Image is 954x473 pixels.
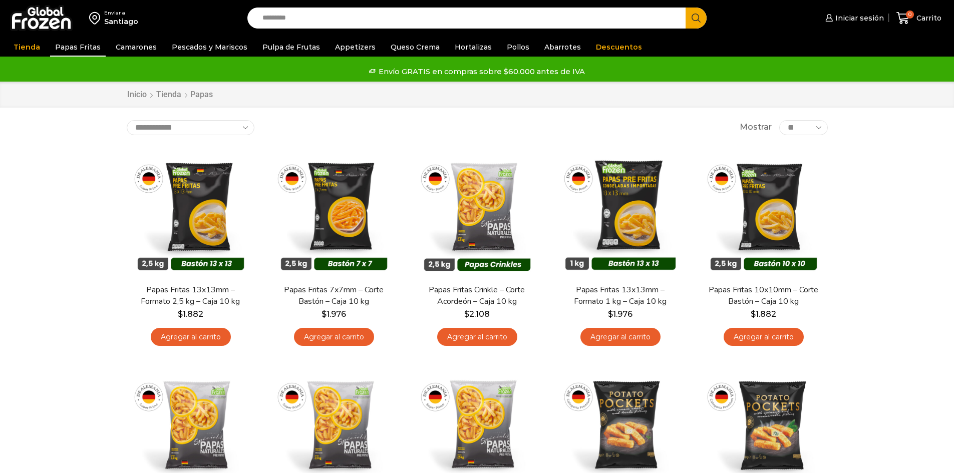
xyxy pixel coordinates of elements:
bdi: 1.882 [751,309,776,319]
h1: Papas [190,90,213,99]
a: Papas Fritas 13x13mm – Formato 1 kg – Caja 10 kg [562,284,678,307]
a: Iniciar sesión [823,8,884,28]
span: Iniciar sesión [833,13,884,23]
span: Mostrar [740,122,772,133]
a: Tienda [9,38,45,57]
div: Enviar a [104,10,138,17]
bdi: 1.976 [608,309,632,319]
img: address-field-icon.svg [89,10,104,27]
span: 0 [906,11,914,19]
a: Pollos [502,38,534,57]
span: $ [322,309,327,319]
a: Papas Fritas [50,38,106,57]
span: Carrito [914,13,941,23]
select: Pedido de la tienda [127,120,254,135]
a: Agregar al carrito: “Papas Fritas 7x7mm - Corte Bastón - Caja 10 kg” [294,328,374,346]
bdi: 1.976 [322,309,346,319]
a: Pulpa de Frutas [257,38,325,57]
a: Papas Fritas 7x7mm – Corte Bastón – Caja 10 kg [276,284,391,307]
a: 0 Carrito [894,7,944,30]
nav: Breadcrumb [127,89,213,101]
button: Search button [686,8,707,29]
bdi: 2.108 [464,309,490,319]
a: Agregar al carrito: “Papas Fritas 13x13mm - Formato 2,5 kg - Caja 10 kg” [151,328,231,346]
a: Descuentos [591,38,647,57]
a: Appetizers [330,38,381,57]
span: $ [464,309,469,319]
a: Papas Fritas 13x13mm – Formato 2,5 kg – Caja 10 kg [133,284,248,307]
span: $ [608,309,613,319]
div: Santiago [104,17,138,27]
span: $ [178,309,183,319]
a: Papas Fritas Crinkle – Corte Acordeón – Caja 10 kg [419,284,534,307]
bdi: 1.882 [178,309,203,319]
a: Abarrotes [539,38,586,57]
a: Agregar al carrito: “Papas Fritas 10x10mm - Corte Bastón - Caja 10 kg” [724,328,804,346]
a: Agregar al carrito: “Papas Fritas Crinkle - Corte Acordeón - Caja 10 kg” [437,328,517,346]
a: Queso Crema [386,38,445,57]
a: Pescados y Mariscos [167,38,252,57]
a: Hortalizas [450,38,497,57]
a: Inicio [127,89,147,101]
a: Camarones [111,38,162,57]
span: $ [751,309,756,319]
a: Papas Fritas 10x10mm – Corte Bastón – Caja 10 kg [706,284,821,307]
a: Tienda [156,89,182,101]
a: Agregar al carrito: “Papas Fritas 13x13mm - Formato 1 kg - Caja 10 kg” [580,328,661,346]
